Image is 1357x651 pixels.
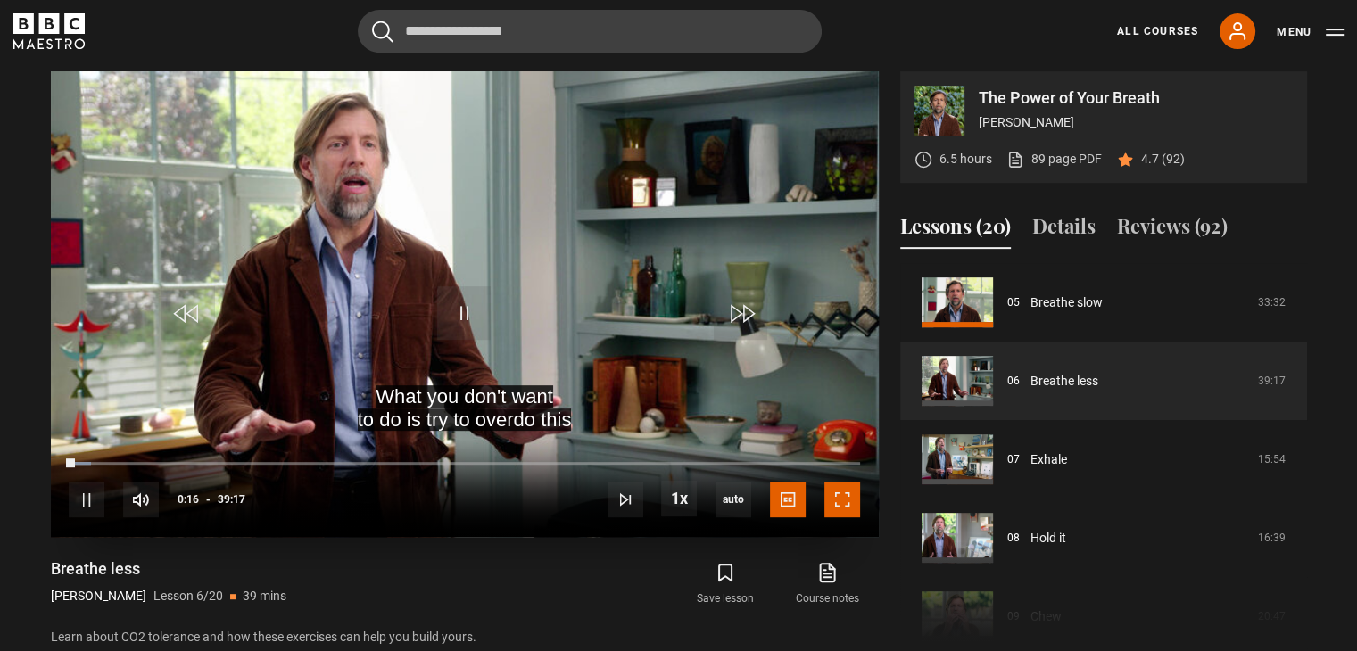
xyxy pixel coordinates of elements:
[13,13,85,49] svg: BBC Maestro
[716,482,751,517] span: auto
[900,211,1011,249] button: Lessons (20)
[824,482,860,517] button: Fullscreen
[1032,211,1096,249] button: Details
[1030,293,1103,312] a: Breathe slow
[1030,529,1066,548] a: Hold it
[1030,450,1067,469] a: Exhale
[770,482,806,517] button: Captions
[51,628,879,647] p: Learn about CO2 tolerance and how these exercises can help you build yours.
[206,493,211,506] span: -
[51,587,146,606] p: [PERSON_NAME]
[178,483,199,515] span: 0:16
[1030,372,1098,391] a: Breathe less
[979,90,1293,106] p: The Power of Your Breath
[69,482,104,517] button: Pause
[661,481,697,516] button: Playback Rate
[939,150,992,169] p: 6.5 hours
[243,587,286,606] p: 39 mins
[1141,150,1185,169] p: 4.7 (92)
[674,558,776,610] button: Save lesson
[69,462,859,466] div: Progress Bar
[1006,150,1102,169] a: 89 page PDF
[979,113,1293,132] p: [PERSON_NAME]
[358,10,822,53] input: Search
[51,71,879,537] video-js: Video Player
[776,558,878,610] a: Course notes
[716,482,751,517] div: Current quality: 720p
[1277,23,1344,41] button: Toggle navigation
[608,482,643,517] button: Next Lesson
[1117,23,1198,39] a: All Courses
[1117,211,1228,249] button: Reviews (92)
[218,483,245,515] span: 39:17
[372,21,393,43] button: Submit the search query
[153,587,223,606] p: Lesson 6/20
[51,558,286,580] h1: Breathe less
[123,482,159,517] button: Mute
